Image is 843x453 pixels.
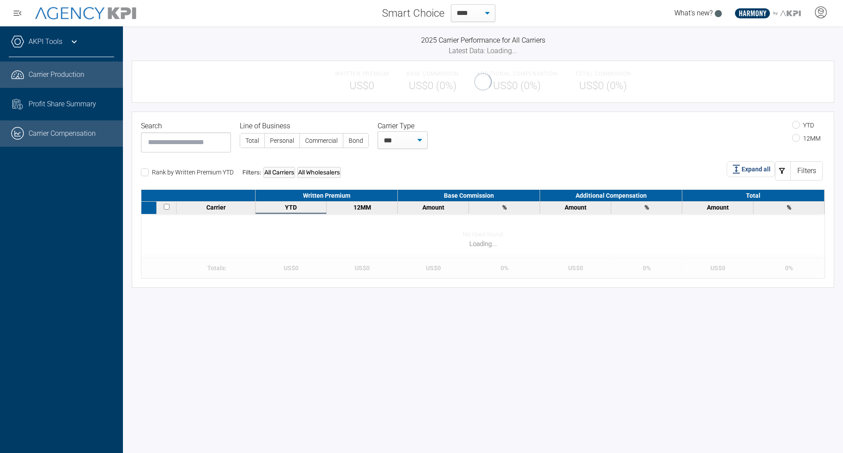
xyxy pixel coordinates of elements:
[674,9,713,17] span: What's new?
[258,204,324,211] div: YTD
[141,169,234,176] label: Rank by Written Premium YTD
[473,72,493,92] div: oval-loading
[727,161,775,177] button: Expand all
[684,204,751,211] div: Amount
[382,5,444,21] span: Smart Choice
[263,167,295,178] div: All Carriers
[343,134,368,148] label: Bond
[449,47,517,55] span: Latest Data: Loading...
[179,204,253,211] div: Carrier
[790,161,823,181] div: Filters
[742,165,771,174] span: Expand all
[141,239,825,249] div: Loading...
[792,135,821,142] label: 12MM
[398,190,540,201] div: Base Commission
[35,7,136,20] img: AgencyKPI
[297,167,341,178] div: All Wholesalers
[240,121,369,131] legend: Line of Business
[400,204,466,211] div: Amount
[792,122,814,129] label: YTD
[613,204,680,211] div: %
[29,69,84,80] span: Carrier Production
[471,204,537,211] div: %
[542,204,609,211] div: Amount
[775,161,823,181] button: Filters
[256,190,398,201] div: Written Premium
[540,190,682,201] div: Additional Compensation
[132,35,834,46] h3: 2025 Carrier Performance for All Carriers
[29,36,62,47] a: AKPI Tools
[353,204,371,211] span: 12 months data from the last reported month
[242,167,341,178] div: Filters:
[300,134,343,148] label: Commercial
[756,204,822,211] div: %
[265,134,299,148] label: Personal
[141,121,166,131] label: Search
[682,190,825,201] div: Total
[29,99,96,109] span: Profit Share Summary
[378,121,418,131] label: Carrier Type
[240,134,264,148] label: Total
